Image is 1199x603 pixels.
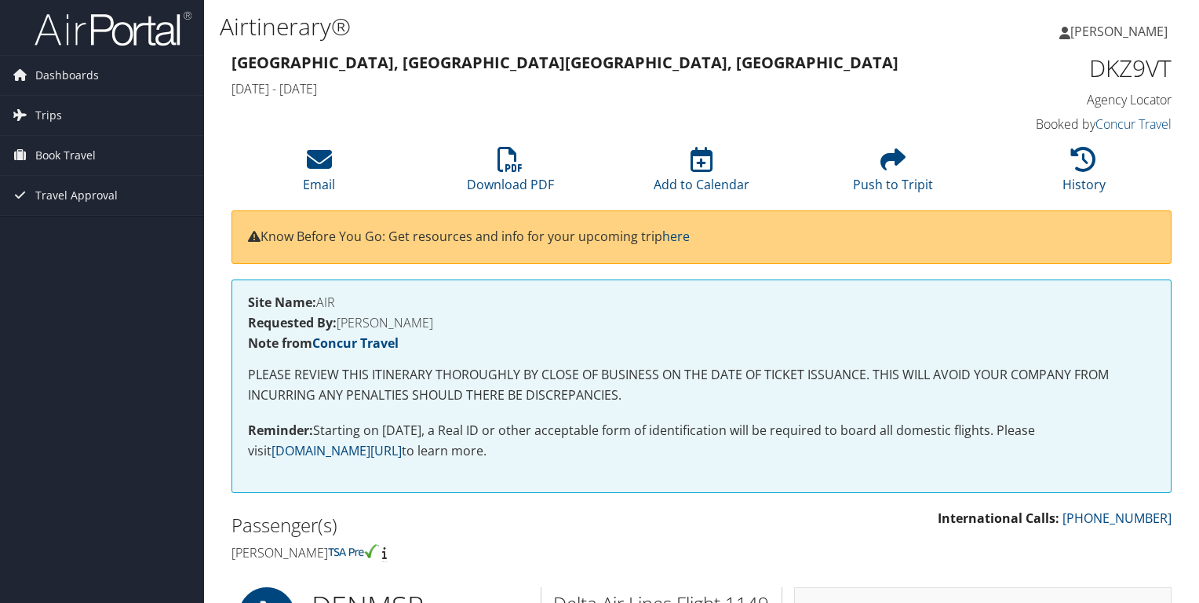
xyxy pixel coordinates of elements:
[1070,23,1168,40] span: [PERSON_NAME]
[1062,510,1172,527] a: [PHONE_NUMBER]
[248,227,1155,247] p: Know Before You Go: Get resources and info for your upcoming trip
[954,115,1172,133] h4: Booked by
[248,421,1155,461] p: Starting on [DATE], a Real ID or other acceptable form of identification will be required to boar...
[248,294,316,311] strong: Site Name:
[312,334,399,352] a: Concur Travel
[35,10,191,47] img: airportal-logo.png
[954,91,1172,108] h4: Agency Locator
[248,316,1155,329] h4: [PERSON_NAME]
[1059,8,1183,55] a: [PERSON_NAME]
[231,512,690,539] h2: Passenger(s)
[231,52,898,73] strong: [GEOGRAPHIC_DATA], [GEOGRAPHIC_DATA] [GEOGRAPHIC_DATA], [GEOGRAPHIC_DATA]
[1095,115,1172,133] a: Concur Travel
[272,442,402,459] a: [DOMAIN_NAME][URL]
[1062,155,1106,193] a: History
[954,52,1172,85] h1: DKZ9VT
[248,334,399,352] strong: Note from
[248,296,1155,309] h4: AIR
[35,56,99,95] span: Dashboards
[35,176,118,215] span: Travel Approval
[654,155,749,193] a: Add to Calendar
[35,96,62,135] span: Trips
[303,155,335,193] a: Email
[231,80,931,97] h4: [DATE] - [DATE]
[467,155,554,193] a: Download PDF
[853,155,933,193] a: Push to Tripit
[248,365,1155,405] p: PLEASE REVIEW THIS ITINERARY THOROUGHLY BY CLOSE OF BUSINESS ON THE DATE OF TICKET ISSUANCE. THIS...
[220,10,862,43] h1: Airtinerary®
[662,228,690,245] a: here
[328,544,379,558] img: tsa-precheck.png
[231,544,690,561] h4: [PERSON_NAME]
[248,314,337,331] strong: Requested By:
[248,422,313,439] strong: Reminder:
[35,136,96,175] span: Book Travel
[938,510,1059,527] strong: International Calls:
